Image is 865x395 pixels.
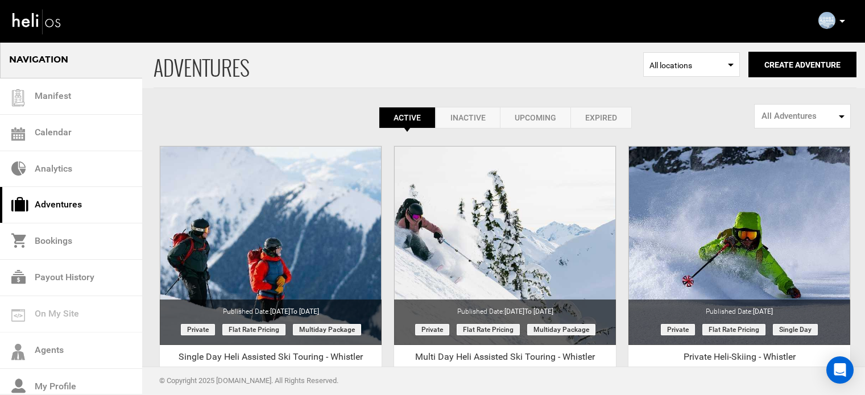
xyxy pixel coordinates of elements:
[524,307,553,315] span: to [DATE]
[11,127,25,141] img: calendar.svg
[504,307,553,315] span: [DATE]
[773,324,818,335] span: Single day
[11,6,63,36] img: heli-logo
[10,89,27,106] img: guest-list.svg
[818,12,835,29] img: d90ef2fb7ce37d1cab2a737bd0f64c5d.png
[436,107,500,128] a: Inactive
[270,307,319,315] span: [DATE]
[754,104,851,128] button: All Adventures
[748,52,856,77] button: Create Adventure
[702,324,765,335] span: Flat Rate Pricing
[290,307,319,315] span: to [DATE]
[293,324,361,335] span: Multiday package
[379,107,436,128] a: Active
[222,324,285,335] span: Flat Rate Pricing
[160,351,382,368] div: Single Day Heli Assisted Ski Touring - Whistler
[628,300,850,317] div: Published Date:
[394,300,616,317] div: Published Date:
[457,324,520,335] span: Flat Rate Pricing
[160,300,382,317] div: Published Date:
[628,351,850,368] div: Private Heli-Skiing - Whistler
[394,351,616,368] div: Multi Day Heli Assisted Ski Touring - Whistler
[500,107,570,128] a: Upcoming
[826,356,854,384] div: Open Intercom Messenger
[761,110,836,122] span: All Adventures
[181,324,215,335] span: Private
[415,324,449,335] span: Private
[570,107,632,128] a: Expired
[643,52,740,77] span: Select box activate
[154,41,643,88] span: ADVENTURES
[649,60,734,71] span: All locations
[753,307,773,315] span: [DATE]
[527,324,595,335] span: Multiday package
[661,324,695,335] span: Private
[11,309,25,322] img: on_my_site.svg
[11,344,25,360] img: agents-icon.svg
